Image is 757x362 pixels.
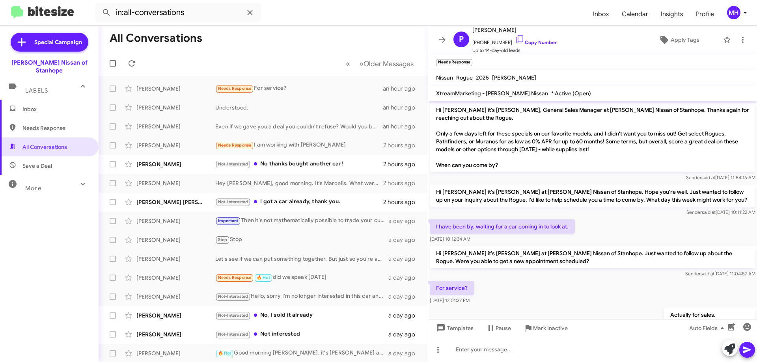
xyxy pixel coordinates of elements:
[218,162,248,167] span: Not-Interested
[215,292,388,301] div: Hello, sorry I'm no longer interested in this car anymore. Thank you.
[436,90,548,97] span: XtreamMarketing - [PERSON_NAME] Nissan
[136,217,215,225] div: [PERSON_NAME]
[476,74,489,81] span: 2025
[22,105,89,113] span: Inbox
[359,59,364,69] span: »
[22,124,89,132] span: Needs Response
[136,85,215,93] div: [PERSON_NAME]
[215,235,388,244] div: Stop
[702,209,716,215] span: said at
[215,84,383,93] div: For service?
[430,297,470,303] span: [DATE] 12:01:37 PM
[388,274,421,282] div: a day ago
[218,351,231,356] span: 🔥 Hot
[136,255,215,263] div: [PERSON_NAME]
[25,185,41,192] span: More
[701,271,714,277] span: said at
[218,313,248,318] span: Not-Interested
[456,74,473,81] span: Rogue
[517,321,574,335] button: Mark Inactive
[215,273,388,282] div: did we speak [DATE]
[430,246,755,268] p: Hi [PERSON_NAME] it's [PERSON_NAME] at [PERSON_NAME] Nissan of Stanhope. Just wanted to follow up...
[110,32,202,45] h1: All Conversations
[22,162,52,170] span: Save a Deal
[383,198,421,206] div: 2 hours ago
[136,123,215,130] div: [PERSON_NAME]
[215,349,388,358] div: Good morning [PERSON_NAME], it's [PERSON_NAME] at [PERSON_NAME] Nissan. Just wanted to thank you ...
[496,321,511,335] span: Pause
[428,321,480,335] button: Templates
[136,274,215,282] div: [PERSON_NAME]
[683,321,733,335] button: Auto Fields
[383,141,421,149] div: 2 hours ago
[727,6,740,19] div: MH
[472,25,557,35] span: [PERSON_NAME]
[689,321,727,335] span: Auto Fields
[615,3,654,26] a: Calendar
[430,281,474,295] p: For service?
[136,293,215,301] div: [PERSON_NAME]
[215,160,383,169] div: No thanks bought another car!
[136,236,215,244] div: [PERSON_NAME]
[341,56,355,72] button: Previous
[215,179,383,187] div: Hey [PERSON_NAME], good morning. It's Marcelis. What were your thoughts on the Pathfinder numbers...
[551,90,591,97] span: * Active (Open)
[136,104,215,111] div: [PERSON_NAME]
[459,33,464,46] span: P
[654,3,690,26] a: Insights
[215,197,383,206] div: I got a car already, thank you.
[388,217,421,225] div: a day ago
[215,311,388,320] div: No, I sold it already
[587,3,615,26] a: Inbox
[430,185,755,207] p: Hi [PERSON_NAME] it's [PERSON_NAME] at [PERSON_NAME] Nissan of Stanhope. Hope you're well. Just w...
[388,330,421,338] div: a day ago
[218,218,239,223] span: Important
[218,294,248,299] span: Not-Interested
[215,255,388,263] div: Let's see if we can put something together. But just so you're aware, the new payment on the 2025...
[215,123,383,130] div: Even if we gave you a deal you couldn't refuse? Would you be willing to travel a bit?
[430,219,575,234] p: I have been by, waiting for a car coming in to look at.
[480,321,517,335] button: Pause
[34,38,82,46] span: Special Campaign
[686,175,755,180] span: Sender [DATE] 11:54:16 AM
[492,74,536,81] span: [PERSON_NAME]
[685,271,755,277] span: Sender [DATE] 11:04:57 AM
[388,255,421,263] div: a day ago
[22,143,67,151] span: All Conversations
[136,330,215,338] div: [PERSON_NAME]
[364,59,414,68] span: Older Messages
[434,321,474,335] span: Templates
[383,104,421,111] div: an hour ago
[354,56,418,72] button: Next
[215,141,383,150] div: I am working with [PERSON_NAME]
[136,349,215,357] div: [PERSON_NAME]
[257,275,270,280] span: 🔥 Hot
[436,59,472,66] small: Needs Response
[388,312,421,319] div: a day ago
[218,275,252,280] span: Needs Response
[136,198,215,206] div: [PERSON_NAME] [PERSON_NAME]
[686,209,755,215] span: Sender [DATE] 10:11:22 AM
[218,237,227,242] span: Stop
[25,87,48,94] span: Labels
[690,3,720,26] a: Profile
[383,85,421,93] div: an hour ago
[383,179,421,187] div: 2 hours ago
[472,46,557,54] span: Up to 14-day-old leads
[95,3,261,22] input: Search
[430,236,470,242] span: [DATE] 10:12:34 AM
[136,141,215,149] div: [PERSON_NAME]
[388,349,421,357] div: a day ago
[341,56,418,72] nav: Page navigation example
[215,330,388,339] div: Not interested
[383,160,421,168] div: 2 hours ago
[218,86,252,91] span: Needs Response
[136,179,215,187] div: [PERSON_NAME]
[436,74,453,81] span: Nissan
[388,236,421,244] div: a day ago
[136,160,215,168] div: [PERSON_NAME]
[346,59,350,69] span: «
[701,175,715,180] span: said at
